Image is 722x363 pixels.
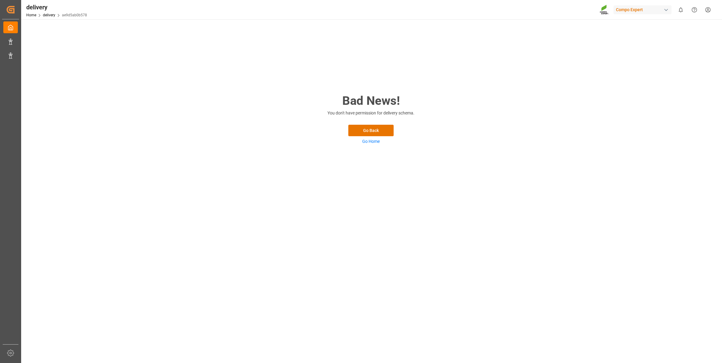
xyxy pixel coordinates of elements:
[43,13,55,17] a: delivery
[311,110,431,116] p: You don't have permission for delivery schema.
[614,4,674,15] button: Compo Expert
[26,13,36,17] a: Home
[674,3,688,17] button: show 0 new notifications
[688,3,701,17] button: Help Center
[26,3,87,12] div: delivery
[348,125,394,136] button: Go Back
[600,5,609,15] img: Screenshot%202023-09-29%20at%2010.02.21.png_1712312052.png
[362,139,380,144] a: Go Home
[311,92,431,110] h2: Bad News!
[614,5,672,14] div: Compo Expert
